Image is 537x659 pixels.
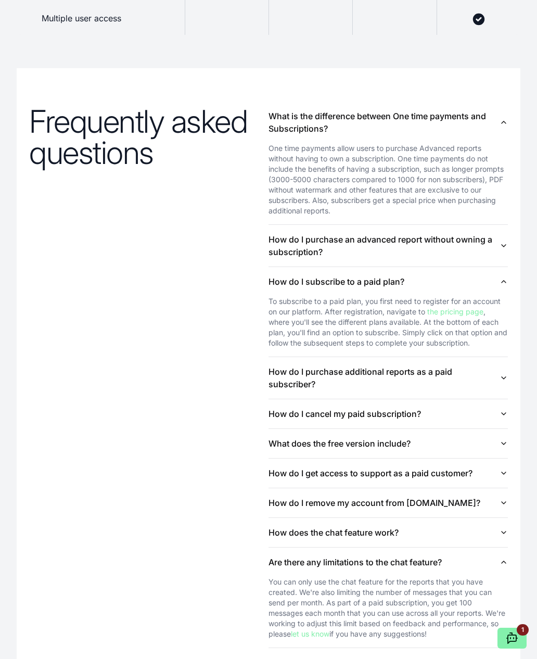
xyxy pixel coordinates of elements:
[268,357,508,399] button: How do I purchase additional reports as a paid subscriber?
[268,102,508,143] button: What is the difference between One time payments and Subscriptions?
[268,296,508,357] div: How do I subscribe to a paid plan?
[268,459,508,488] button: How do I get access to support as a paid customer?
[268,429,508,458] button: What does the free version include?
[268,143,508,216] div: One time payments allow users to purchase Advanced reports without having to own a subscription. ...
[17,4,185,35] div: Multiple user access
[268,296,508,348] div: To subscribe to a paid plan, you first need to register for an account on our platform. After reg...
[268,143,508,224] div: What is the difference between One time payments and Subscriptions?
[29,106,268,168] h2: Frequently asked questions
[268,225,508,267] button: How do I purchase an advanced report without owning a subscription?
[268,577,508,639] div: You can only use the chat feature for the reports that you have created. We're also limiting the ...
[268,399,508,428] button: How do I cancel my paid subscription?
[291,629,329,638] a: let us know
[268,488,508,517] button: How do I remove my account from [DOMAIN_NAME]?
[268,548,508,577] button: Are there any limitations to the chat feature?
[427,307,483,316] a: the pricing page
[517,624,529,636] div: 1
[268,267,508,296] button: How do I subscribe to a paid plan?
[268,518,508,547] button: How does the chat feature work?
[268,577,508,648] div: Are there any limitations to the chat feature?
